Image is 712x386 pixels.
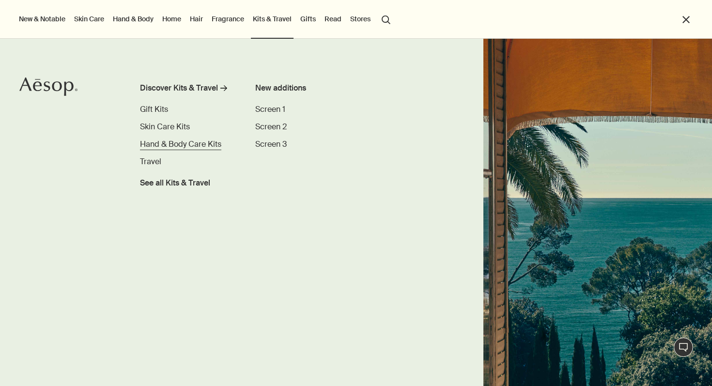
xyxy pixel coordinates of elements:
a: Hand & Body [111,13,155,25]
a: Aesop [17,75,80,101]
a: Discover Kits & Travel [140,82,233,98]
button: Close the Menu [681,14,692,25]
button: New & Notable [17,13,67,25]
a: Fragrance [210,13,246,25]
span: Gift Kits [140,104,168,114]
a: Screen 1 [255,104,285,115]
div: Discover Kits & Travel [140,82,218,94]
a: Read [323,13,343,25]
span: Screen 1 [255,104,285,114]
button: Stores [348,13,372,25]
button: Open search [377,10,395,28]
span: Skin Care Kits [140,122,190,132]
a: Hand & Body Care Kits [140,139,221,150]
span: Hand & Body Care Kits [140,139,221,149]
a: Gift Kits [140,104,168,115]
span: Screen 3 [255,139,287,149]
svg: Aesop [19,77,77,96]
a: Travel [140,156,161,168]
span: Screen 2 [255,122,287,132]
a: Skin Care [72,13,106,25]
a: Home [160,13,183,25]
div: New additions [255,82,370,94]
a: Gifts [298,13,318,25]
img: Ocean scenery viewed from open shutter windows. [483,39,712,386]
a: Hair [188,13,205,25]
a: Screen 3 [255,139,287,150]
a: Kits & Travel [251,13,294,25]
a: Skin Care Kits [140,121,190,133]
span: Travel [140,156,161,167]
a: See all Kits & Travel [140,173,210,189]
a: Screen 2 [255,121,287,133]
button: Live Assistance [674,338,693,357]
span: See all Kits & Travel [140,177,210,189]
